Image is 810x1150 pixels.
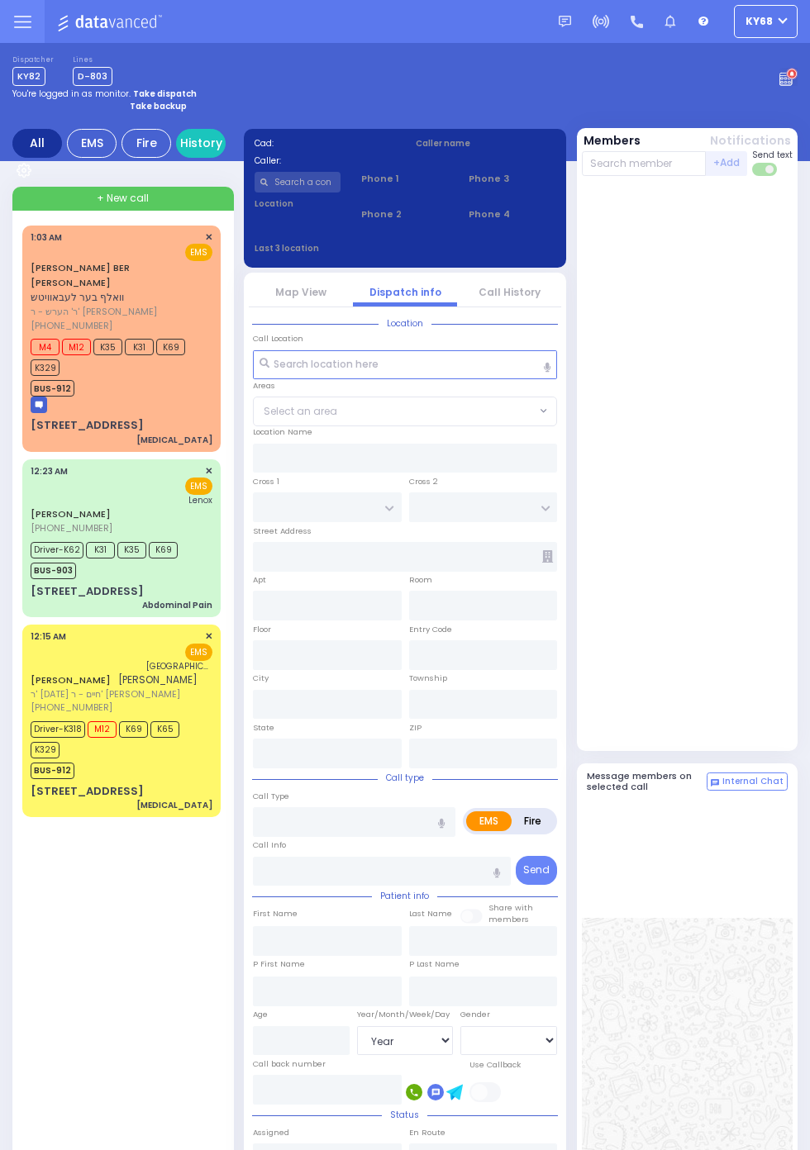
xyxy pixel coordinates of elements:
[469,207,555,221] span: Phone 4
[253,1009,268,1020] label: Age
[255,242,406,254] label: Last 3 location
[711,779,719,787] img: comment-alt.png
[185,244,212,261] span: EMS
[31,261,130,289] a: [PERSON_NAME] BER [PERSON_NAME]
[31,507,111,520] a: [PERSON_NAME]
[12,67,45,86] span: KY82
[86,542,115,558] span: K31
[97,191,149,206] span: + New call
[119,721,148,738] span: K69
[255,137,395,150] label: Cad:
[253,525,312,537] label: Street Address
[516,856,557,885] button: Send
[253,1127,289,1138] label: Assigned
[149,542,178,558] span: K69
[255,172,341,192] input: Search a contact
[587,771,708,792] h5: Message members on selected call
[88,721,117,738] span: M12
[31,359,60,376] span: K329
[12,88,131,100] span: You're logged in as monitor.
[31,339,60,355] span: M4
[253,333,303,345] label: Call Location
[416,137,556,150] label: Caller name
[469,172,555,186] span: Phone 3
[31,521,112,535] span: [PHONE_NUMBER]
[275,285,326,299] a: Map View
[156,339,185,355] span: K69
[734,5,798,38] button: ky68
[31,542,83,558] span: Driver-K62
[253,1058,326,1070] label: Call back number
[31,417,144,434] div: [STREET_ADDRESS]
[73,55,112,65] label: Lines
[253,839,286,851] label: Call Info
[466,811,512,831] label: EMS
[361,207,448,221] span: Phone 2
[31,380,74,397] span: BUS-912
[136,799,212,811] div: [MEDICAL_DATA]
[707,772,788,791] button: Internal Chat
[409,672,447,684] label: Township
[31,721,85,738] span: Driver-K318
[31,319,112,332] span: [PHONE_NUMBER]
[253,722,274,734] label: State
[746,14,773,29] span: ky68
[57,12,167,32] img: Logo
[255,197,341,210] label: Location
[133,88,197,100] strong: Take dispatch
[253,476,279,487] label: Cross 1
[460,1009,490,1020] label: Gender
[31,583,144,600] div: [STREET_ADDRESS]
[136,434,212,446] div: [MEDICAL_DATA]
[31,673,111,687] a: [PERSON_NAME]
[12,55,54,65] label: Dispatcher
[409,722,422,734] label: ZIP
[253,350,557,380] input: Search location here
[31,397,47,413] img: message-box.svg
[253,574,266,586] label: Apt
[357,1009,454,1020] div: Year/Month/Week/Day
[378,772,432,784] span: Call type
[253,426,312,438] label: Location Name
[379,317,431,330] span: Location
[542,550,553,563] span: Other building occupants
[582,151,707,176] input: Search member
[142,599,212,611] div: Abdominal Pain
[479,285,541,299] a: Call History
[253,380,275,392] label: Areas
[150,721,179,738] span: K65
[93,339,122,355] span: K35
[31,783,144,800] div: [STREET_ADDRESS]
[130,100,187,112] strong: Take backup
[409,1127,445,1138] label: En Route
[409,958,460,970] label: P Last Name
[62,339,91,355] span: M12
[372,890,437,902] span: Patient info
[722,776,784,787] span: Internal Chat
[31,231,62,244] span: 1:03 AM
[67,129,117,158] div: EMS
[12,129,62,158] div: All
[409,574,432,586] label: Room
[255,154,395,167] label: Caller:
[253,624,271,635] label: Floor
[73,67,112,86] span: D-803
[409,624,452,635] label: Entry Code
[361,172,448,186] span: Phone 1
[369,285,441,299] a: Dispatch info
[31,742,60,758] span: K329
[264,404,337,419] span: Select an area
[253,958,305,970] label: P First Name
[469,1059,521,1071] label: Use Callback
[117,542,146,558] span: K35
[185,478,212,495] span: EMS
[188,494,212,506] span: Lenox
[488,914,529,924] span: members
[511,811,555,831] label: Fire
[31,563,76,579] span: BUS-903
[146,660,212,672] span: Garnet Health Medical Center- Middletown: Emergency Room
[31,290,124,304] span: וואלף בער לעבאוויטש
[185,644,212,661] span: EMS
[205,630,212,644] span: ✕
[205,230,212,245] span: ✕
